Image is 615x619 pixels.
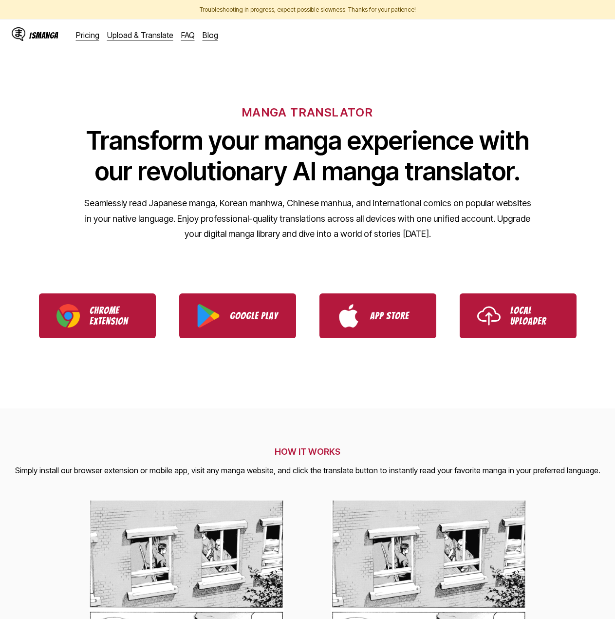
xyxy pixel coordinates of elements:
p: Seamlessly read Japanese manga, Korean manhwa, Chinese manhua, and international comics on popula... [84,195,532,242]
img: Google Play logo [197,304,220,328]
a: FAQ [181,30,195,40]
img: App Store logo [337,304,360,328]
h2: HOW IT WORKS [15,446,600,457]
h1: Transform your manga experience with our revolutionary AI manga translator. [84,125,532,187]
a: Download IsManga from App Store [319,293,436,338]
div: IsManga [29,31,58,40]
img: Upload icon [477,304,501,328]
a: Blog [203,30,218,40]
a: IsManga LogoIsManga [12,27,76,43]
span: Troubleshooting in progress, expect possible slowness. Thanks for your patience! [200,6,416,13]
a: Download IsManga Chrome Extension [39,293,156,338]
img: Chrome logo [56,304,80,328]
p: Simply install our browser extension or mobile app, visit any manga website, and click the transl... [15,464,600,477]
a: Pricing [76,30,99,40]
h6: MANGA TRANSLATOR [242,105,373,119]
a: Download IsManga from Google Play [179,293,296,338]
p: Chrome Extension [90,305,138,327]
a: Use IsManga Local Uploader [460,293,577,338]
p: App Store [370,310,419,321]
a: Upload & Translate [107,30,173,40]
img: IsManga Logo [12,27,25,41]
p: Google Play [230,310,279,321]
p: Local Uploader [510,305,559,327]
